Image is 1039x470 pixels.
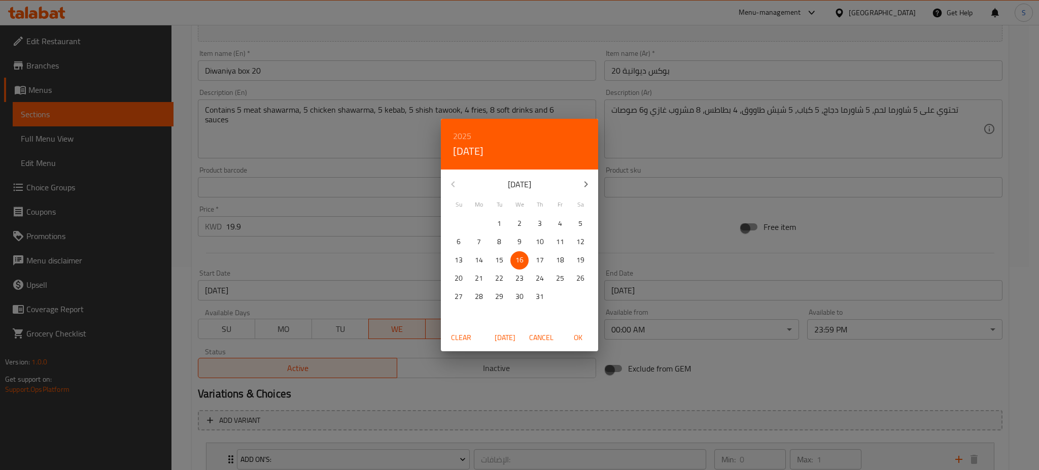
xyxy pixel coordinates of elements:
[449,331,473,344] span: Clear
[495,290,503,303] p: 29
[531,288,549,306] button: 31
[470,270,488,288] button: 21
[517,236,522,248] p: 9
[453,129,471,143] button: 2025
[525,328,558,347] button: Cancel
[510,270,529,288] button: 23
[536,272,544,285] p: 24
[571,215,590,233] button: 5
[475,254,483,266] p: 14
[551,251,569,270] button: 18
[497,236,501,248] p: 8
[470,288,488,306] button: 28
[551,233,569,251] button: 11
[536,254,544,266] p: 17
[510,233,529,251] button: 9
[490,215,508,233] button: 1
[490,288,508,306] button: 29
[449,270,468,288] button: 20
[536,236,544,248] p: 10
[571,200,590,209] span: Sa
[465,178,574,190] p: [DATE]
[578,217,582,230] p: 5
[449,200,468,209] span: Su
[556,236,564,248] p: 11
[531,233,549,251] button: 10
[510,200,529,209] span: We
[515,272,524,285] p: 23
[490,233,508,251] button: 8
[470,233,488,251] button: 7
[490,200,508,209] span: Tu
[495,254,503,266] p: 15
[497,217,501,230] p: 1
[551,200,569,209] span: Fr
[531,215,549,233] button: 3
[449,288,468,306] button: 27
[571,270,590,288] button: 26
[576,254,584,266] p: 19
[538,217,542,230] p: 3
[571,233,590,251] button: 12
[558,217,562,230] p: 4
[445,328,477,347] button: Clear
[510,288,529,306] button: 30
[531,251,549,270] button: 17
[490,251,508,270] button: 15
[490,270,508,288] button: 22
[510,251,529,270] button: 16
[531,270,549,288] button: 24
[529,331,553,344] span: Cancel
[455,254,463,266] p: 13
[449,251,468,270] button: 13
[470,200,488,209] span: Mo
[510,215,529,233] button: 2
[475,290,483,303] p: 28
[457,236,461,248] p: 6
[517,217,522,230] p: 2
[493,331,517,344] span: [DATE]
[576,236,584,248] p: 12
[515,254,524,266] p: 16
[551,215,569,233] button: 4
[551,270,569,288] button: 25
[556,272,564,285] p: 25
[475,272,483,285] p: 21
[449,233,468,251] button: 6
[455,290,463,303] p: 27
[470,251,488,270] button: 14
[571,251,590,270] button: 19
[531,200,549,209] span: Th
[489,328,521,347] button: [DATE]
[536,290,544,303] p: 31
[556,254,564,266] p: 18
[576,272,584,285] p: 26
[566,331,590,344] span: OK
[495,272,503,285] p: 22
[515,290,524,303] p: 30
[455,272,463,285] p: 20
[453,143,483,159] button: [DATE]
[477,236,481,248] p: 7
[562,328,594,347] button: OK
